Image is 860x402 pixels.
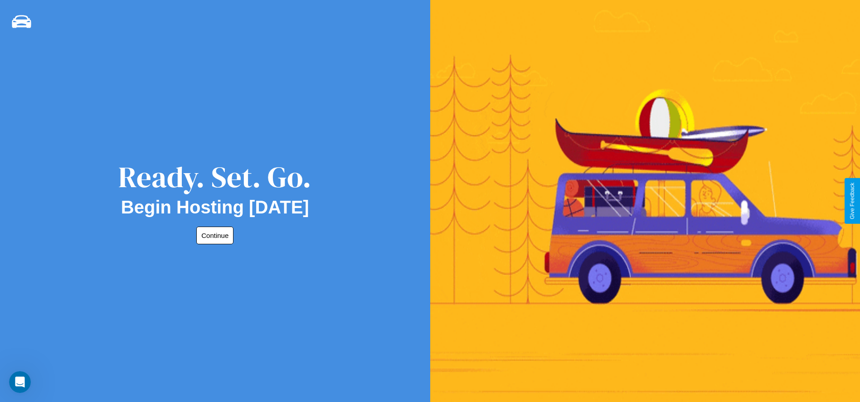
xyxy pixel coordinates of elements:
h2: Begin Hosting [DATE] [121,197,309,218]
button: Continue [196,227,233,244]
div: Give Feedback [849,183,855,219]
iframe: Intercom live chat [9,371,31,393]
div: Ready. Set. Go. [118,157,311,197]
